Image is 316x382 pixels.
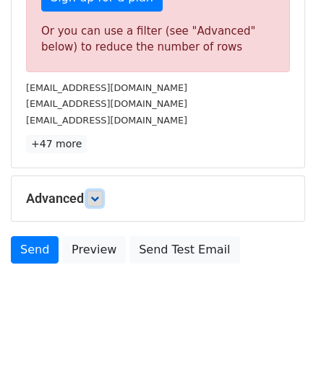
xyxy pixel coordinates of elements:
a: Preview [62,236,126,264]
a: Send Test Email [129,236,239,264]
small: [EMAIL_ADDRESS][DOMAIN_NAME] [26,82,187,93]
iframe: Chat Widget [244,313,316,382]
div: Or you can use a filter (see "Advanced" below) to reduce the number of rows [41,23,275,56]
small: [EMAIL_ADDRESS][DOMAIN_NAME] [26,115,187,126]
a: Send [11,236,59,264]
h5: Advanced [26,191,290,207]
a: +47 more [26,135,87,153]
small: [EMAIL_ADDRESS][DOMAIN_NAME] [26,98,187,109]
